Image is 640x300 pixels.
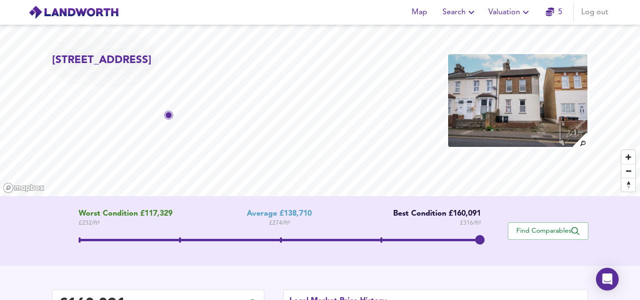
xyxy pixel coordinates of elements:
div: Average £138,710 [247,209,312,218]
button: Valuation [485,3,535,22]
button: Zoom in [622,150,635,164]
img: logo [28,5,119,19]
a: 5 [546,6,562,19]
button: Log out [577,3,612,22]
span: Valuation [488,6,532,19]
h2: [STREET_ADDRESS] [52,53,152,68]
button: Map [405,3,435,22]
img: property [447,53,588,148]
span: £ 316 / ft² [460,218,481,228]
span: Find Comparables [513,227,583,236]
button: Reset bearing to north [622,178,635,191]
button: Find Comparables [508,222,588,240]
img: search [572,132,588,148]
div: Open Intercom Messenger [596,268,619,291]
div: Best Condition £160,091 [386,209,481,218]
span: Worst Condition £117,329 [79,209,172,218]
button: Zoom out [622,164,635,178]
span: £ 232 / ft² [79,218,172,228]
span: Log out [581,6,608,19]
span: Map [408,6,431,19]
span: Search [442,6,477,19]
a: Mapbox homepage [3,182,45,193]
button: 5 [539,3,569,22]
span: £ 274 / ft² [269,218,290,228]
button: Search [439,3,481,22]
